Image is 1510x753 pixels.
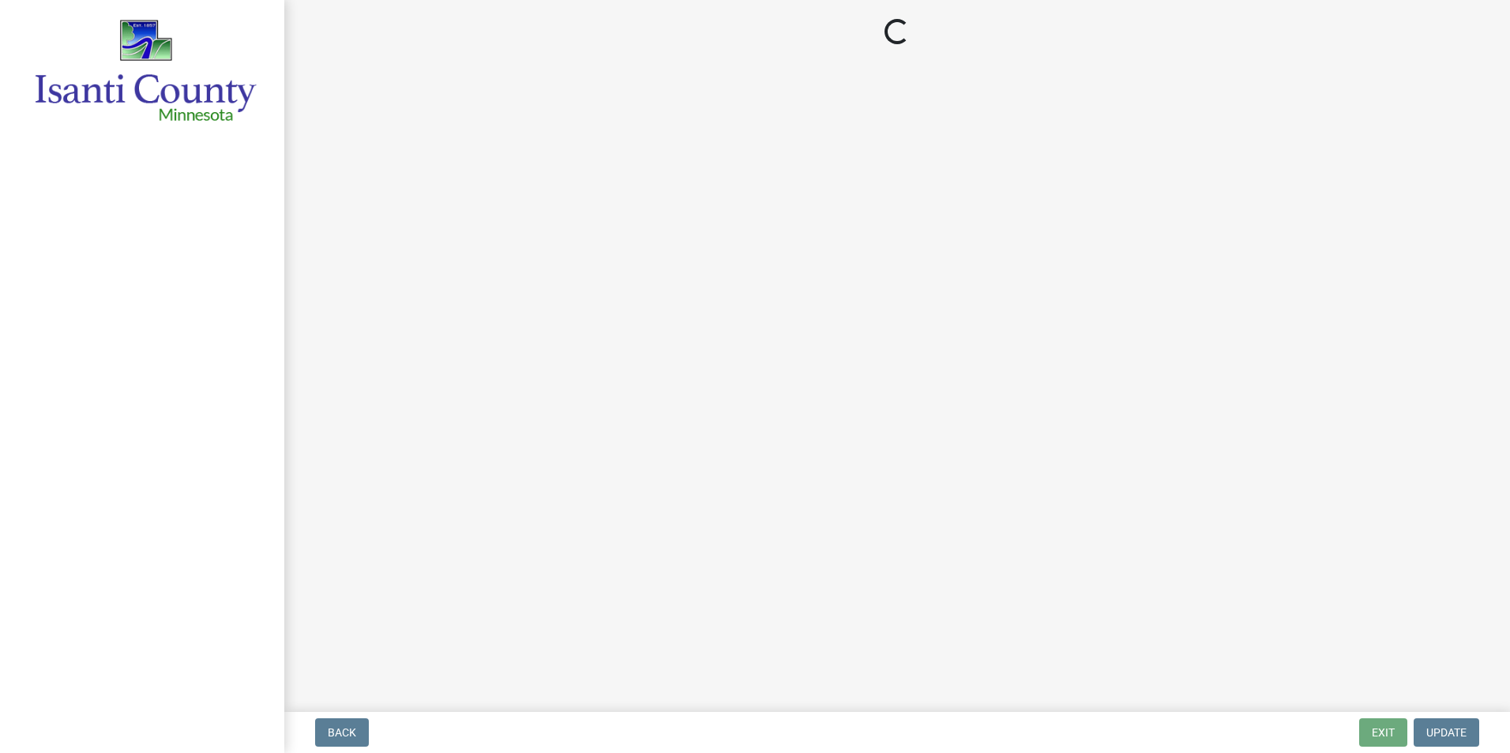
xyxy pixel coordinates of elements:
[32,17,259,125] img: Isanti County, Minnesota
[328,726,356,739] span: Back
[1414,718,1479,747] button: Update
[1426,726,1467,739] span: Update
[1359,718,1407,747] button: Exit
[315,718,369,747] button: Back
